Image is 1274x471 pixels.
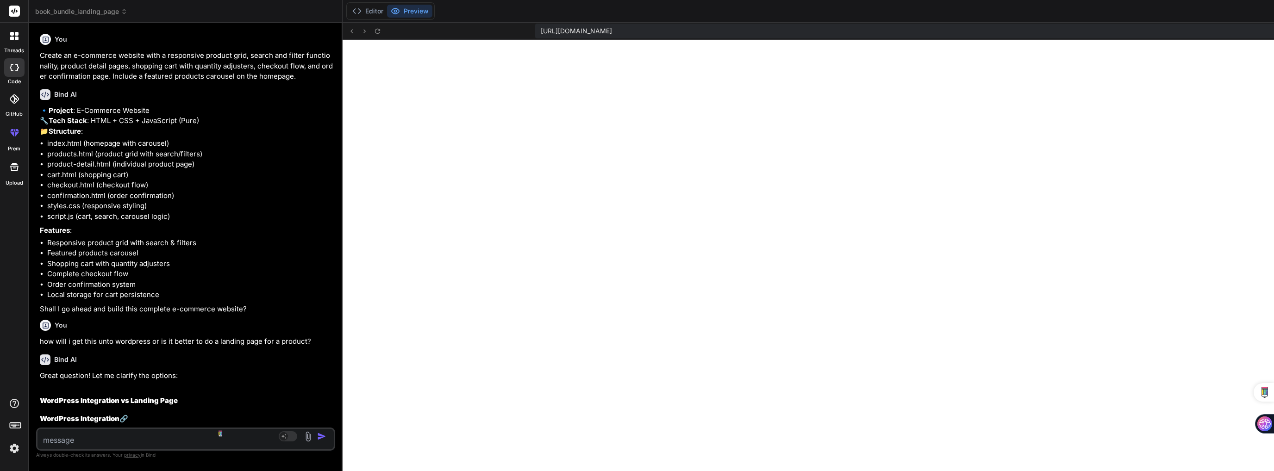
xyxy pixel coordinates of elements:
[8,78,21,86] label: code
[47,170,333,180] li: cart.html (shopping cart)
[40,304,333,315] p: Shall I go ahead and build this complete e-commerce website?
[47,211,333,222] li: script.js (cart, search, carousel logic)
[349,5,387,18] button: Editor
[4,47,24,55] label: threads
[54,355,77,364] h6: Bind AI
[47,269,333,279] li: Complete checkout flow
[36,451,335,459] p: Always double-check its answers. Your in Bind
[541,26,612,36] span: [URL][DOMAIN_NAME]
[40,336,333,347] p: how will i get this unto wordpress or is it better to do a landing page for a product?
[49,127,81,136] strong: Structure
[54,90,77,99] h6: Bind AI
[40,105,333,137] p: 🔹 : E-Commerce Website 🔧 : HTML + CSS + JavaScript (Pure) 📁 :
[47,180,333,191] li: checkout.html (checkout flow)
[40,396,178,405] strong: WordPress Integration vs Landing Page
[47,290,333,300] li: Local storage for cart persistence
[40,371,333,381] p: Great question! Let me clarify the options:
[47,138,333,149] li: index.html (homepage with carousel)
[40,414,119,423] strong: WordPress Integration
[35,7,127,16] span: book_bundle_landing_page
[40,226,70,235] strong: Features
[8,145,20,153] label: prem
[49,116,87,125] strong: Tech Stack
[124,452,141,458] span: privacy
[47,248,333,259] li: Featured products carousel
[55,35,67,44] h6: You
[6,440,22,456] img: settings
[387,5,432,18] button: Preview
[55,321,67,330] h6: You
[47,159,333,170] li: product-detail.html (individual product page)
[47,201,333,211] li: styles.css (responsive styling)
[40,414,333,424] h3: 🔗
[47,259,333,269] li: Shopping cart with quantity adjusters
[47,191,333,201] li: confirmation.html (order confirmation)
[6,110,23,118] label: GitHub
[47,238,333,248] li: Responsive product grid with search & filters
[47,149,333,160] li: products.html (product grid with search/filters)
[47,279,333,290] li: Order confirmation system
[6,179,23,187] label: Upload
[49,106,73,115] strong: Project
[317,432,326,441] img: icon
[40,50,333,82] p: Create an e-commerce website with a responsive product grid, search and filter functionality, pro...
[303,431,313,442] img: attachment
[40,225,333,236] p: :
